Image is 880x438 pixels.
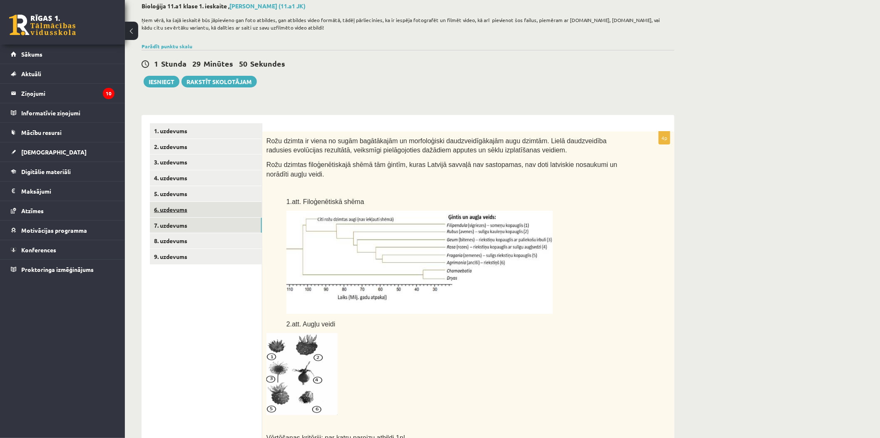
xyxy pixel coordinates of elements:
legend: Informatīvie ziņojumi [21,103,114,122]
a: 5. uzdevums [150,186,262,202]
span: Mācību resursi [21,129,62,136]
span: Stunda [161,59,186,68]
a: Aktuāli [11,64,114,83]
img: A close-up of several fruits Description automatically generated [266,333,338,415]
span: [DEMOGRAPHIC_DATA] [21,148,87,156]
span: Sekundes [250,59,285,68]
a: Parādīt punktu skalu [142,43,192,50]
span: 1.att. Filoģenētiskā shēma [286,198,364,205]
a: 6. uzdevums [150,202,262,217]
legend: Maksājumi [21,182,114,201]
p: Ņem vērā, ka šajā ieskaitē būs jāpievieno gan foto atbildes, gan atbildes video formātā, tādēļ pā... [142,16,670,31]
a: 8. uzdevums [150,233,262,249]
a: Proktoringa izmēģinājums [11,260,114,279]
span: 2.att. Augļu veidi [286,321,335,328]
span: Sākums [21,50,42,58]
span: 29 [192,59,201,68]
span: Motivācijas programma [21,226,87,234]
span: Rožu dzimtas filoģenētiskajā shēmā tām ģintīm, kuras Latvijā savvaļā nav sastopamas, nav doti lat... [266,161,617,178]
a: Informatīvie ziņojumi [11,103,114,122]
a: [PERSON_NAME] (11.a1 JK) [229,2,306,10]
span: 50 [239,59,247,68]
span: Rožu dzimta ir viena no sugām bagātākajām un morfoloģiski daudzveidīgākajām augu dzimtām. Lielā d... [266,137,607,154]
img: A graph with a number of objects Description automatically generated with medium confidence [286,211,553,314]
a: 4. uzdevums [150,170,262,186]
a: Ziņojumi10 [11,84,114,103]
a: 1. uzdevums [150,123,262,139]
span: Proktoringa izmēģinājums [21,266,94,273]
a: Konferences [11,240,114,259]
a: 7. uzdevums [150,218,262,233]
p: 4p [659,131,670,144]
a: 3. uzdevums [150,154,262,170]
span: Digitālie materiāli [21,168,71,175]
a: Atzīmes [11,201,114,220]
a: Sākums [11,45,114,64]
a: Digitālie materiāli [11,162,114,181]
i: 10 [103,88,114,99]
a: Mācību resursi [11,123,114,142]
span: Atzīmes [21,207,44,214]
a: Motivācijas programma [11,221,114,240]
button: Iesniegt [144,76,179,87]
a: 2. uzdevums [150,139,262,154]
span: Aktuāli [21,70,41,77]
span: Minūtes [204,59,233,68]
span: Konferences [21,246,56,254]
a: 9. uzdevums [150,249,262,264]
a: Maksājumi [11,182,114,201]
legend: Ziņojumi [21,84,114,103]
h2: Bioloģija 11.a1 klase 1. ieskaite , [142,2,674,10]
a: Rakstīt skolotājam [181,76,257,87]
a: Rīgas 1. Tālmācības vidusskola [9,15,76,35]
span: 1 [154,59,158,68]
a: [DEMOGRAPHIC_DATA] [11,142,114,162]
